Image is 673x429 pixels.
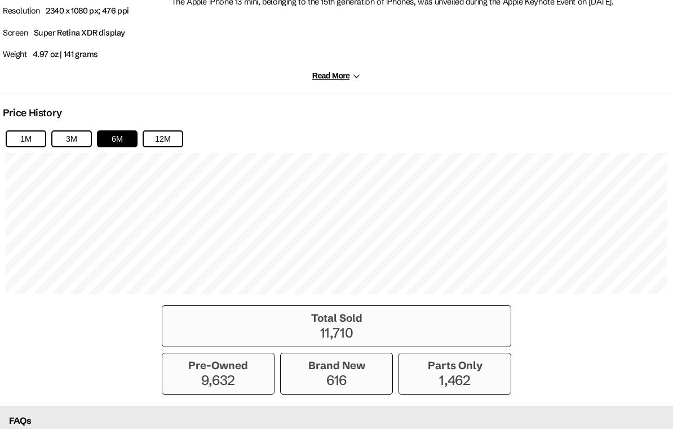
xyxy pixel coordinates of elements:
span: 4.97 oz | 141 grams [33,49,98,59]
h3: Total Sold [168,312,505,325]
button: 6M [97,130,138,147]
p: Screen [3,25,166,41]
p: 1,462 [405,372,505,388]
button: 1M [6,130,46,147]
p: 11,710 [168,325,505,341]
h3: Pre-Owned [168,359,268,372]
h2: Price History [3,107,62,119]
h3: Brand New [286,359,387,372]
p: 9,632 [168,372,268,388]
p: Resolution [3,3,166,19]
p: 616 [286,372,387,388]
button: 12M [143,130,183,147]
span: Super Retina XDR display [34,28,125,38]
button: Read More [312,71,361,81]
h3: Parts Only [405,359,505,372]
p: Weight [3,46,166,63]
button: 3M [51,130,92,147]
span: 2340 x 1080 px; 476 ppi [46,6,129,16]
